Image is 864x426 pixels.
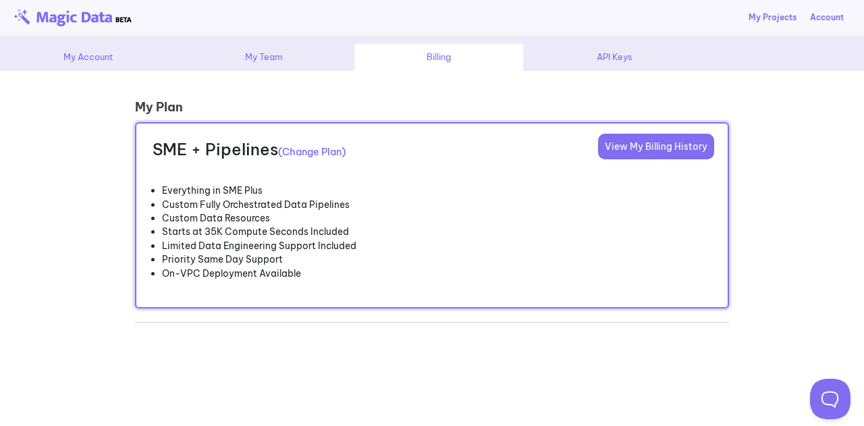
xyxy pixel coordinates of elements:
iframe: Toggle Customer Support [810,379,850,419]
div: Billing [354,44,523,71]
li: Custom Data Resources [162,211,711,225]
a: My Projects [749,11,796,24]
li: Limited Data Engineering Support Included [162,239,711,252]
h4: SME + Pipelines [153,140,711,159]
div: My Plan [135,98,729,116]
div: My Team [179,44,348,71]
a: View My Billing History [598,134,714,159]
div: My Account [3,44,172,71]
div: Account [810,11,844,24]
div: API Keys [530,44,699,71]
li: Everything in SME Plus [162,184,711,197]
li: Starts at 35K Compute Seconds Included [162,225,711,238]
li: Priority Same Day Support [162,252,711,266]
a: (Change Plan) [278,146,346,158]
img: beta-logo.png [13,9,132,26]
li: Custom Fully Orchestrated Data Pipelines [162,198,711,211]
li: On-VPC Deployment Available [162,267,711,280]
